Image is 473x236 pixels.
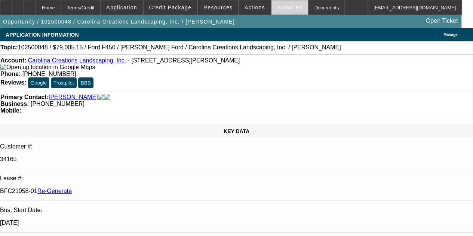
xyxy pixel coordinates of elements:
button: Google [28,77,49,88]
span: 102500048 / $79,005.15 / Ford F450 / [PERSON_NAME] Ford / Carolina Creations Landscaping, Inc. / ... [18,44,341,51]
img: linkedin-icon.png [104,94,110,101]
img: facebook-icon.png [98,94,104,101]
strong: Phone: [0,71,21,77]
span: APPLICATION INFORMATION [6,32,79,38]
strong: Account: [0,57,26,64]
span: Manage [443,33,457,37]
strong: Mobile: [0,107,21,114]
a: View Google Maps [0,64,95,70]
button: Application [101,0,142,15]
button: Resources [198,0,238,15]
span: Opportunity / 102500048 / Carolina Creations Landscaping, Inc. / [PERSON_NAME] [3,19,235,25]
button: Trustpilot [51,77,76,88]
span: Activities [277,4,302,10]
button: Activities [271,0,308,15]
strong: Topic: [0,44,18,51]
a: [PERSON_NAME] [49,94,98,101]
span: Credit Package [149,4,191,10]
img: Open up location in Google Maps [0,64,95,71]
span: [PHONE_NUMBER] [22,71,76,77]
span: Application [106,4,137,10]
a: Open Ticket [423,15,461,27]
span: - [STREET_ADDRESS][PERSON_NAME] [128,57,240,64]
strong: Business: [0,101,29,107]
strong: Primary Contact: [0,94,49,101]
span: [PHONE_NUMBER] [31,101,85,107]
a: Carolina Creations Landscaping, Inc. [28,57,126,64]
strong: Reviews: [0,79,26,86]
span: Resources [203,4,233,10]
button: BBB [78,77,93,88]
span: KEY DATA [224,128,249,134]
button: Actions [239,0,271,15]
span: Actions [245,4,265,10]
a: Re-Generate [37,188,72,194]
button: Credit Package [144,0,197,15]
